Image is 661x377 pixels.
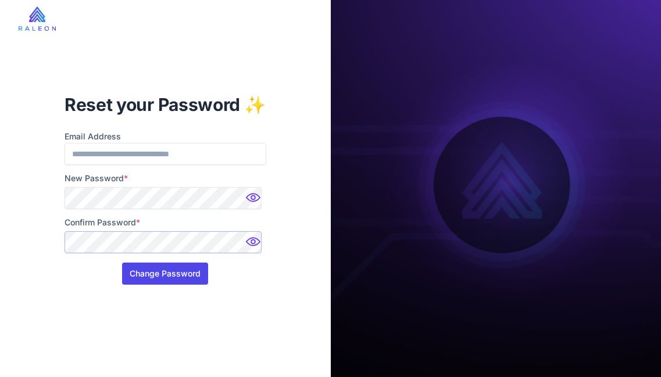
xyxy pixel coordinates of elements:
label: Confirm Password [65,216,266,229]
label: New Password [65,172,266,185]
img: Password hidden [243,234,266,257]
img: raleon-logo-whitebg.9aac0268.jpg [19,6,56,31]
button: Change Password [122,263,208,285]
h1: Reset your Password ✨ [65,93,266,116]
img: Password hidden [243,189,266,213]
label: Email Address [65,130,266,143]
